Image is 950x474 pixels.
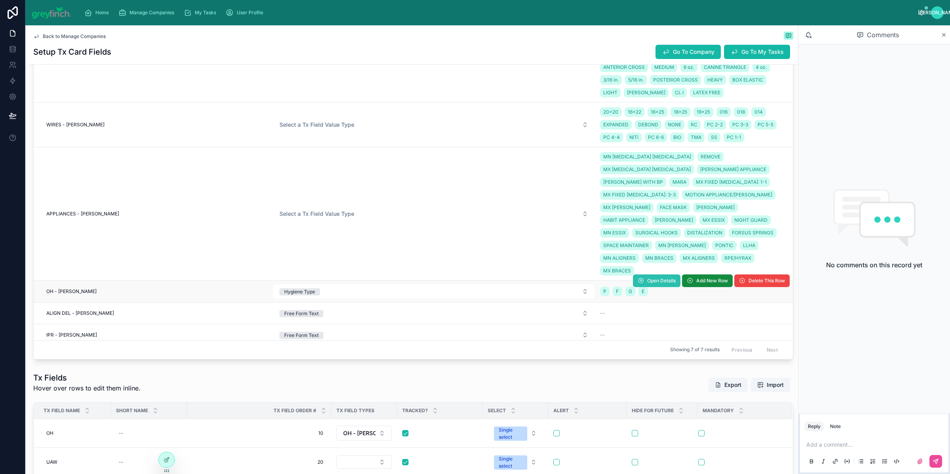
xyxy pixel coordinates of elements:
span: 10 [195,430,323,436]
div: scrollable content [78,4,919,21]
a: SURGICAL HOOKS [632,228,681,238]
span: 20x20 [603,109,618,115]
span: MX ESSIX [703,217,725,223]
span: RC [691,122,697,128]
button: Delete This Row [734,274,790,287]
a: 5/16 in. [625,75,647,85]
a: E [638,287,648,296]
span: Tracked? [402,407,428,414]
span: NONE [668,122,681,128]
a: SS [708,133,720,142]
span: LLHA [743,242,755,249]
a: LATEX FREE [690,88,724,97]
a: HABIT APPLIANCE [600,215,648,225]
a: SPACE MAINTAINER [600,241,652,250]
span: CL I [675,89,684,96]
span: -- [600,332,605,338]
span: [PERSON_NAME] [696,204,735,211]
span: LIGHT [603,89,617,96]
a: EXPANDED [600,120,632,129]
span: PONTIC [715,242,733,249]
a: MX [MEDICAL_DATA] [MEDICAL_DATA] [600,165,694,174]
a: MX ALIGNERS [680,253,718,263]
a: Select Button [273,206,595,221]
a: RPE/HYRAX [721,253,754,263]
div: Note [830,423,841,430]
button: Go To My Tasks [724,45,790,59]
a: Manage Companies [116,6,180,20]
button: Note [827,422,844,431]
div: Hygiene Type [284,288,315,295]
span: MX [PERSON_NAME] [603,204,650,211]
span: Open Details [647,278,676,284]
span: 5/16 in. [628,77,644,83]
a: LLHA [740,241,758,250]
span: POSTERIOR CROSS [653,77,698,83]
div: -- [119,430,123,436]
a: MN [PERSON_NAME] [655,241,709,250]
span: MN [MEDICAL_DATA] [MEDICAL_DATA] [603,154,691,160]
div: -- [119,459,123,465]
span: 16x22 [628,109,641,115]
a: RC [688,120,701,129]
span: Tx Field Name [44,407,80,414]
span: UAW [46,459,57,465]
a: ANTERIOR CROSS [600,63,648,72]
a: User Profile [223,6,269,20]
h1: Tx Fields [33,372,141,383]
a: -- [600,310,783,316]
button: Select Button [488,451,543,473]
a: -- [600,332,783,338]
a: FORSUS SPRINGS [729,228,777,238]
span: FORSUS SPRINGS [732,230,773,236]
span: My Tasks [195,10,216,16]
span: 3/16 in. [603,77,619,83]
span: Go To My Tasks [741,48,784,56]
button: Select Button [273,118,595,132]
a: 3/16 in. [600,75,622,85]
a: 16x22 [625,107,644,117]
a: PFGE [600,285,783,298]
a: My Tasks [181,6,222,20]
a: 20x20 [600,107,621,117]
img: App logo [32,6,72,19]
div: Free Form Text [284,310,319,317]
span: WIRES - [PERSON_NAME] [46,122,104,128]
span: 016 [720,109,728,115]
span: MEDIUM [654,64,674,70]
span: 6 oz. [684,64,694,70]
span: -- [600,310,605,316]
span: PC 1-1 [727,134,741,141]
span: RPE/HYRAX [724,255,751,261]
a: Select Button [273,117,595,132]
a: 19x25 [693,107,713,117]
a: 4 oz. [752,63,770,72]
button: Import [751,378,790,392]
a: [PERSON_NAME] WITH BP [600,177,666,187]
span: ANTERIOR CROSS [603,64,645,70]
a: 6 oz. [680,63,697,72]
a: NiTi [626,133,642,142]
a: CL I [672,88,687,97]
h1: Setup Tx Card Fields [33,46,111,57]
span: MN ALIGNERS [603,255,636,261]
span: NiTi [629,134,638,141]
span: Select a Tx Field Value Type [279,210,354,218]
a: Select Button [273,284,595,299]
a: MX ESSIX [699,215,728,225]
a: PC 4-4 [600,133,623,142]
a: [PERSON_NAME] [693,203,738,212]
button: Go To Company [655,45,721,59]
a: F [613,287,622,296]
a: MN BRACES [642,253,676,263]
a: MEDIUM [651,63,677,72]
span: Add New Row [696,278,728,284]
a: OH - [PERSON_NAME] [43,285,263,298]
a: NIGHT GUARD [731,215,771,225]
a: WIRES - [PERSON_NAME] [43,118,263,131]
div: Single select [499,426,522,441]
span: Select a Tx Field Value Type [279,121,354,129]
span: MX FIXED [MEDICAL_DATA]: 3-3 [603,192,676,198]
span: 16x25 [651,109,664,115]
a: ALIGN DEL - [PERSON_NAME] [43,307,263,320]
